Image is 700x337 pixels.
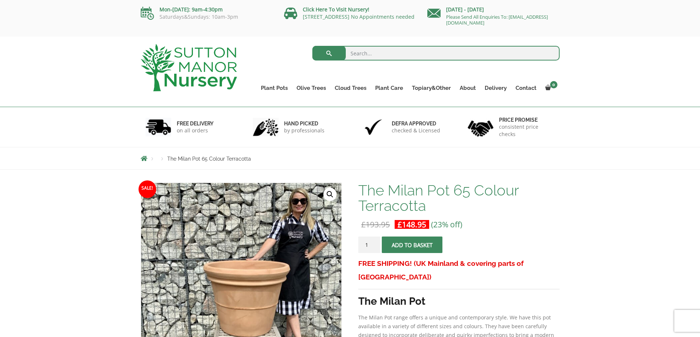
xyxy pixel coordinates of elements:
[360,118,386,136] img: 3.jpg
[284,127,324,134] p: by professionals
[408,83,455,93] a: Topiary&Other
[361,219,390,230] bdi: 193.95
[141,155,560,161] nav: Breadcrumbs
[358,237,380,253] input: Product quantity
[358,183,559,213] h1: The Milan Pot 65 Colour Terracotta
[361,219,366,230] span: £
[167,156,251,162] span: The Milan Pot 65 Colour Terracotta
[499,123,555,138] p: consistent price checks
[358,295,426,307] strong: The Milan Pot
[312,46,560,61] input: Search...
[371,83,408,93] a: Plant Care
[139,180,156,198] span: Sale!
[431,219,462,230] span: (23% off)
[398,219,402,230] span: £
[446,14,548,26] a: Please Send All Enquiries To: [EMAIL_ADDRESS][DOMAIN_NAME]
[330,83,371,93] a: Cloud Trees
[256,83,292,93] a: Plant Pots
[427,5,560,14] p: [DATE] - [DATE]
[177,127,213,134] p: on all orders
[499,117,555,123] h6: Price promise
[468,116,493,138] img: 4.jpg
[392,127,440,134] p: checked & Licensed
[141,14,273,20] p: Saturdays&Sundays: 10am-3pm
[455,83,480,93] a: About
[284,120,324,127] h6: hand picked
[303,6,369,13] a: Click Here To Visit Nursery!
[146,118,171,136] img: 1.jpg
[303,13,414,20] a: [STREET_ADDRESS] No Appointments needed
[253,118,279,136] img: 2.jpg
[541,83,560,93] a: 0
[141,44,237,91] img: logo
[177,120,213,127] h6: FREE DELIVERY
[141,5,273,14] p: Mon-[DATE]: 9am-4:30pm
[358,257,559,284] h3: FREE SHIPPING! (UK Mainland & covering parts of [GEOGRAPHIC_DATA])
[323,188,337,201] a: View full-screen image gallery
[550,81,557,88] span: 0
[480,83,511,93] a: Delivery
[398,219,426,230] bdi: 148.95
[511,83,541,93] a: Contact
[382,237,442,253] button: Add to basket
[292,83,330,93] a: Olive Trees
[392,120,440,127] h6: Defra approved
